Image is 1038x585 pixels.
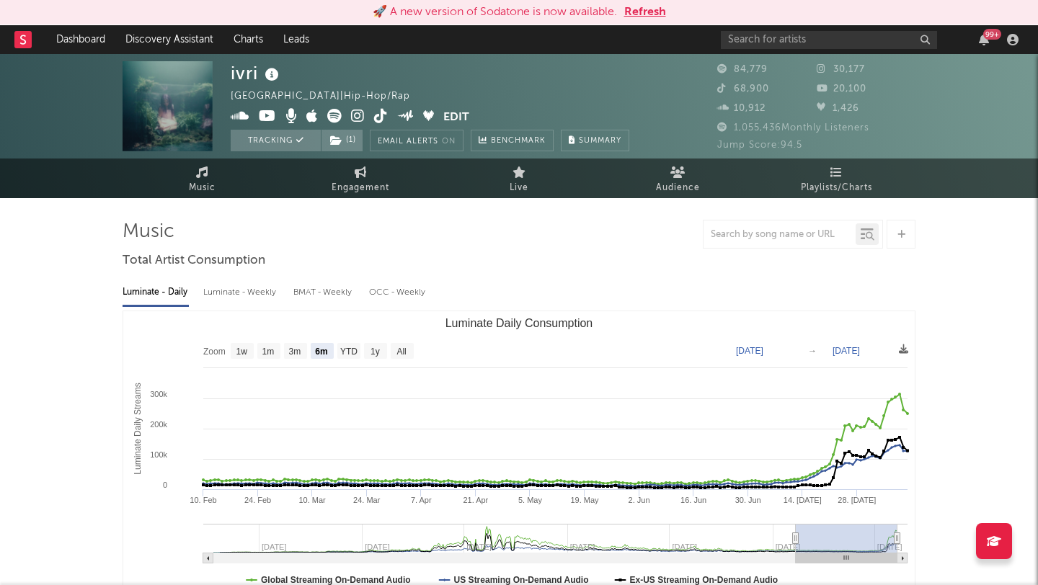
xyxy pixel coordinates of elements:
text: 5. May [518,496,543,504]
text: All [396,347,406,357]
span: 10,912 [717,104,766,113]
text: 100k [150,450,167,459]
text: 200k [150,420,167,429]
text: 24. Mar [353,496,381,504]
text: 6m [315,347,327,357]
div: ivri [231,61,283,85]
span: 68,900 [717,84,769,94]
a: Charts [223,25,273,54]
text: Zoom [203,347,226,357]
text: 1w [236,347,248,357]
a: Engagement [281,158,440,198]
text: 21. Apr [463,496,488,504]
input: Search for artists [721,31,937,49]
span: 20,100 [817,84,866,94]
button: Refresh [624,4,666,21]
button: Email AlertsOn [370,130,463,151]
span: ( 1 ) [321,130,363,151]
span: Playlists/Charts [801,179,872,197]
span: Music [189,179,216,197]
div: [GEOGRAPHIC_DATA] | Hip-Hop/Rap [231,88,427,105]
text: 28. [DATE] [838,496,876,504]
button: (1) [321,130,363,151]
em: On [442,138,456,146]
text: Luminate Daily Streams [133,383,143,474]
a: Music [123,158,281,198]
a: Dashboard [46,25,115,54]
text: 1y [371,347,380,357]
text: 16. Jun [680,496,706,504]
text: → [808,346,817,356]
text: Ex-US Streaming On-Demand Audio [630,575,778,585]
text: 10. Feb [190,496,216,504]
button: Edit [443,109,469,127]
div: Luminate - Daily [123,280,189,305]
span: Summary [579,137,621,145]
text: Luminate Daily Consumption [445,317,593,329]
a: Leads [273,25,319,54]
div: 99 + [983,29,1001,40]
span: Benchmark [491,133,546,150]
text: 2. Jun [629,496,650,504]
button: Summary [561,130,629,151]
text: Global Streaming On-Demand Audio [261,575,411,585]
text: 24. Feb [244,496,271,504]
text: [DATE] [833,346,860,356]
div: 🚀 A new version of Sodatone is now available. [373,4,617,21]
div: Luminate - Weekly [203,280,279,305]
a: Playlists/Charts [757,158,915,198]
text: YTD [340,347,358,357]
div: BMAT - Weekly [293,280,355,305]
text: US Streaming On-Demand Audio [454,575,589,585]
text: [DATE] [877,542,902,551]
span: Jump Score: 94.5 [717,140,802,150]
a: Live [440,158,598,198]
text: 14. [DATE] [784,496,822,504]
span: Live [510,179,528,197]
a: Discovery Assistant [115,25,223,54]
a: Benchmark [471,130,554,151]
span: 84,779 [717,65,768,74]
text: 300k [150,390,167,398]
text: [DATE] [736,346,763,356]
span: Engagement [332,179,389,197]
text: 30. Jun [735,496,761,504]
span: Audience [656,179,700,197]
a: Audience [598,158,757,198]
text: 0 [163,481,167,489]
div: OCC - Weekly [369,280,427,305]
span: 1,055,436 Monthly Listeners [717,123,869,133]
button: 99+ [979,34,989,45]
span: 30,177 [817,65,865,74]
text: 7. Apr [411,496,432,504]
text: 19. May [570,496,599,504]
input: Search by song name or URL [704,229,856,241]
text: 3m [289,347,301,357]
button: Tracking [231,130,321,151]
text: 1m [262,347,275,357]
text: 10. Mar [298,496,326,504]
span: 1,426 [817,104,859,113]
span: Total Artist Consumption [123,252,265,269]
